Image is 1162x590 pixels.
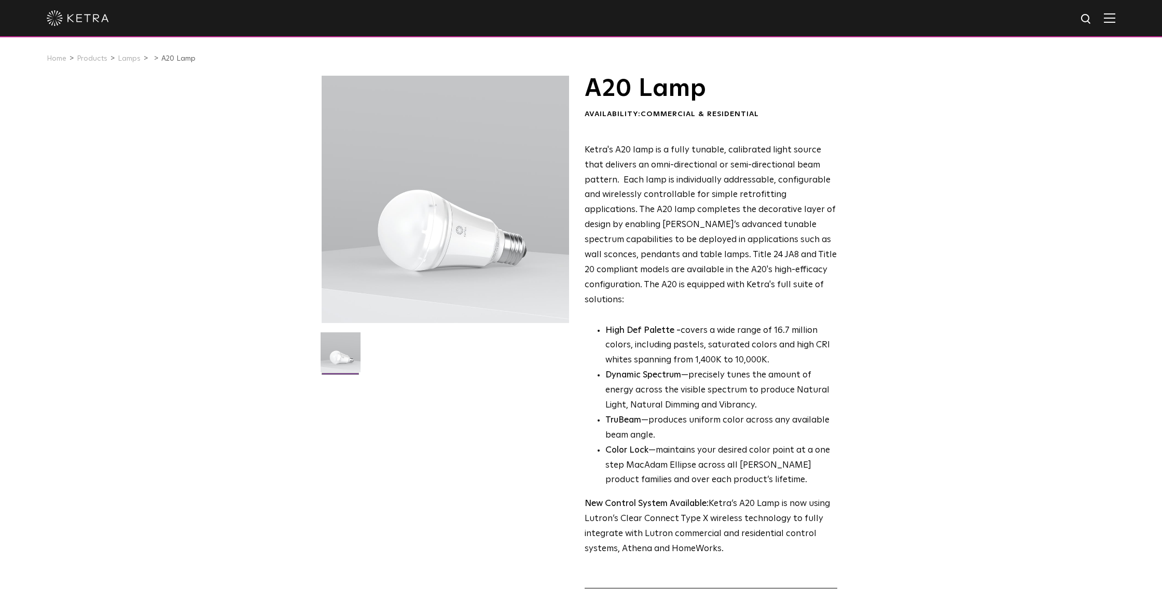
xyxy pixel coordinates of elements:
img: Hamburger%20Nav.svg [1104,13,1115,23]
span: Commercial & Residential [641,110,759,118]
img: A20-Lamp-2021-Web-Square [321,332,361,380]
li: —maintains your desired color point at a one step MacAdam Ellipse across all [PERSON_NAME] produc... [605,443,837,488]
p: covers a wide range of 16.7 million colors, including pastels, saturated colors and high CRI whit... [605,324,837,369]
a: Lamps [118,55,141,62]
li: —produces uniform color across any available beam angle. [605,413,837,443]
strong: Dynamic Spectrum [605,371,681,380]
strong: High Def Palette - [605,326,681,335]
li: —precisely tunes the amount of energy across the visible spectrum to produce Natural Light, Natur... [605,368,837,413]
img: ketra-logo-2019-white [47,10,109,26]
p: Ketra’s A20 Lamp is now using Lutron’s Clear Connect Type X wireless technology to fully integrat... [585,497,837,557]
a: A20 Lamp [161,55,196,62]
strong: Color Lock [605,446,648,455]
a: Home [47,55,66,62]
h1: A20 Lamp [585,76,837,102]
span: Ketra's A20 lamp is a fully tunable, calibrated light source that delivers an omni-directional or... [585,146,837,304]
img: search icon [1080,13,1093,26]
div: Availability: [585,109,837,120]
a: Products [77,55,107,62]
strong: TruBeam [605,416,641,425]
strong: New Control System Available: [585,499,709,508]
